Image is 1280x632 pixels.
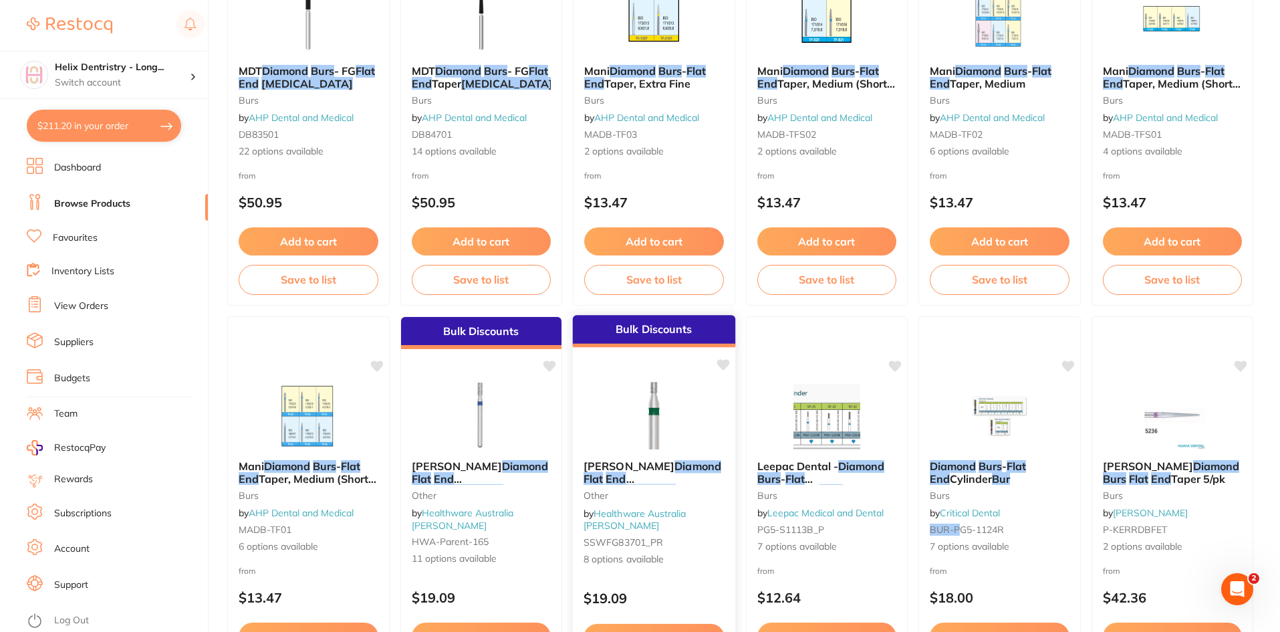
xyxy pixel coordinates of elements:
p: $50.95 [239,195,378,210]
em: Diamond [955,64,1001,78]
img: SS White Diamond Flat End Fissure Cylinder 837 (111) FG 5/Pack [610,382,698,449]
span: 7 options available [930,540,1069,554]
small: burs [757,95,897,106]
span: 8 options available [584,553,725,566]
span: - FG [334,64,356,78]
em: End [930,77,950,90]
span: Taper, Extra Fine [604,77,690,90]
a: AHP Dental and Medical [1113,112,1218,124]
span: Taper, Medium [950,77,1025,90]
em: Burs [1103,472,1126,486]
p: $13.47 [930,195,1069,210]
span: MADB-TFS02 [757,128,816,140]
a: AHP Dental and Medical [940,112,1045,124]
em: End [239,77,259,90]
em: Burs [1004,64,1027,78]
p: $12.64 [757,590,897,605]
span: - [1200,64,1205,78]
span: by [1103,507,1188,519]
em: Diamond [610,64,656,78]
p: $42.36 [1103,590,1243,605]
span: 2 [1249,573,1259,584]
button: Add to cart [930,227,1069,255]
span: by [930,112,1045,124]
em: Burs [658,64,682,78]
a: AHP Dental and Medical [249,507,354,519]
button: Add to cart [757,227,897,255]
small: burs [239,95,378,106]
b: MDT Diamond Burs - FG Flat End Taper Fissure [412,65,551,90]
em: End [1151,472,1171,486]
em: Diamond [435,64,481,78]
span: from [412,171,429,181]
button: Save to list [1103,265,1243,294]
span: - [682,64,686,78]
span: Cylinder [777,484,819,498]
span: Mani [239,459,264,473]
button: Save to list [757,265,897,294]
span: MDT [412,64,435,78]
span: from [1103,171,1120,181]
p: $19.09 [412,590,551,605]
a: Account [54,542,90,556]
button: Add to cart [412,227,551,255]
img: Restocq Logo [27,17,112,33]
small: burs [757,490,897,501]
span: 2 options available [1103,540,1243,554]
span: from [239,566,256,576]
span: MADB-TF01 [239,524,291,536]
span: - [1002,459,1007,473]
p: Switch account [55,76,190,90]
b: SS White Diamond Flat End Fissure Cylinder 837 (111) FG 5/Pack [584,460,725,485]
span: by [757,112,872,124]
em: Diamond [264,459,310,473]
span: MDT [239,64,262,78]
b: Mani Diamond Burs - Flat End Taper, Medium (Short Head) [239,460,378,485]
span: MADB-TF02 [930,128,983,140]
button: Log Out [27,611,204,632]
b: Diamond Burs - Flat End Cylinder Bur [930,460,1069,485]
small: burs [930,95,1069,106]
em: [MEDICAL_DATA] [412,484,503,498]
img: Kerr BluWhite Diamond Burs Flat End Taper 5/pk [1129,383,1216,449]
span: Taper, Medium (Short Head & Short Shank) [1103,77,1241,102]
em: End [239,472,259,486]
button: Add to cart [239,227,378,255]
b: Leepac Dental - Diamond Burs - Flat End Cylinder Burs - High Quality Dental Product [757,460,897,485]
span: RestocqPay [54,441,106,455]
span: G5-1124R [960,524,1004,536]
span: [PERSON_NAME] [584,459,674,473]
span: from [239,171,256,181]
h4: Helix Dentristry - Long Jetty [55,61,190,74]
p: $50.95 [412,195,551,210]
span: by [239,507,354,519]
a: Critical Dental [940,507,1000,519]
span: 7 options available [757,540,897,554]
img: SS White Diamond Flat End Fissure Cylinder 835 (108) FG 5/Pack [438,383,525,449]
em: Flat [785,472,805,486]
em: Flat [860,64,879,78]
span: from [757,171,775,181]
span: HWA-parent-165 [412,536,489,548]
a: AHP Dental and Medical [594,112,699,124]
em: End [1103,77,1123,90]
a: Suppliers [54,336,94,349]
em: Flat [1129,472,1148,486]
span: Cylinder 835 (108) FG 5/Pack [412,484,545,510]
span: from [930,566,947,576]
span: SSWFG83701_PR [584,536,663,548]
img: Helix Dentristry - Long Jetty [21,62,47,88]
a: Log Out [54,614,89,627]
span: by [412,112,527,124]
span: from [930,171,947,181]
span: 2 options available [584,145,724,159]
b: Mani Diamond Burs - Flat End Taper, Extra Fine [584,65,724,90]
span: Cylinder [950,472,992,486]
em: Burs [1177,64,1200,78]
em: Flat [1007,459,1026,473]
span: - [855,64,860,78]
small: burs [1103,95,1243,106]
a: Support [54,578,88,592]
em: Flat [341,459,360,473]
span: Taper, Medium (Short Head) [239,472,376,498]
